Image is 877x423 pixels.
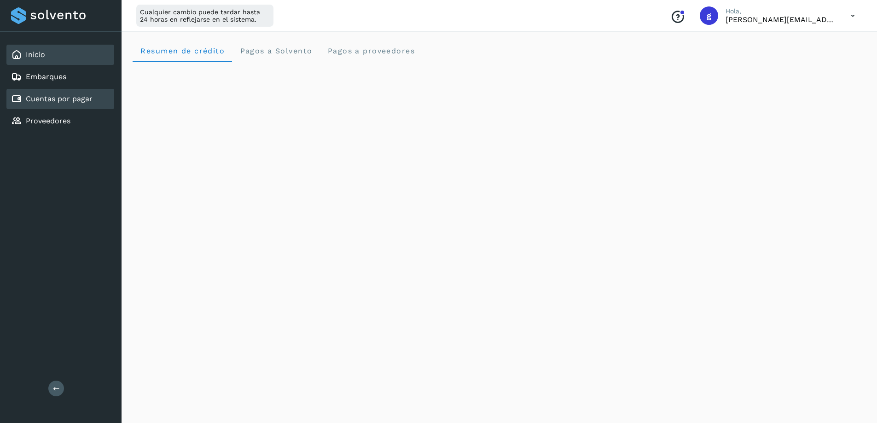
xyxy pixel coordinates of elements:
div: Cuentas por pagar [6,89,114,109]
span: Pagos a Solvento [239,46,312,55]
div: Inicio [6,45,114,65]
span: Resumen de crédito [140,46,225,55]
a: Inicio [26,50,45,59]
div: Proveedores [6,111,114,131]
a: Proveedores [26,116,70,125]
p: Hola, [726,7,836,15]
p: guillermo.alvarado@nurib.com.mx [726,15,836,24]
span: Pagos a proveedores [327,46,415,55]
a: Embarques [26,72,66,81]
div: Cualquier cambio puede tardar hasta 24 horas en reflejarse en el sistema. [136,5,273,27]
div: Embarques [6,67,114,87]
a: Cuentas por pagar [26,94,93,103]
